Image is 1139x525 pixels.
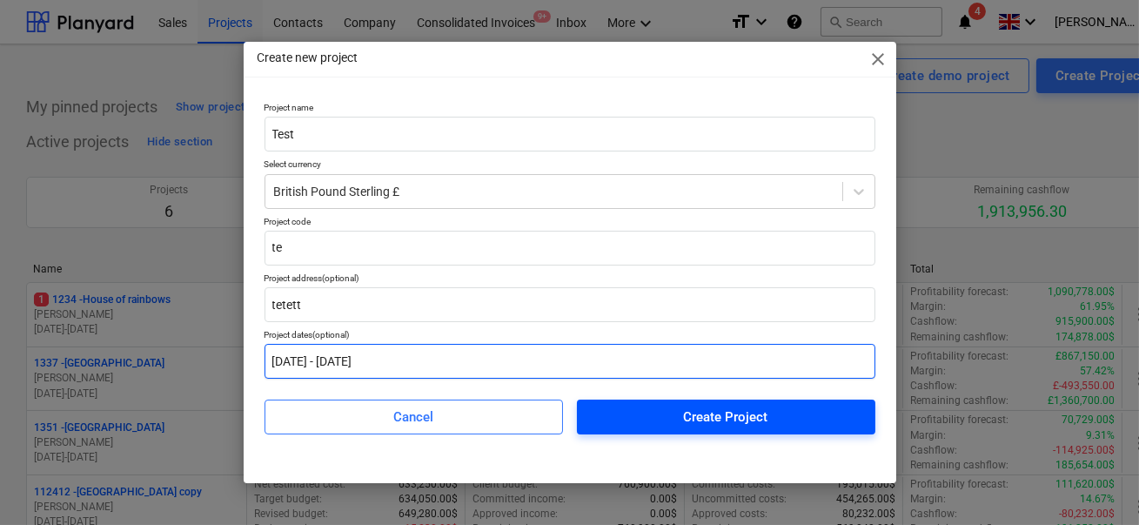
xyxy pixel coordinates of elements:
input: Enter project unique code [265,231,875,266]
input: Enter project name here [265,117,875,151]
iframe: Chat Widget [1052,441,1139,525]
p: Select currency [265,158,875,173]
div: Project address (optional) [265,273,875,284]
button: Cancel [265,400,563,434]
input: Click to set project dates [265,344,875,379]
p: Project name [265,102,875,117]
div: Project dates (optional) [265,329,875,340]
div: Cancel [393,406,433,428]
div: Create Project [684,406,768,428]
input: Enter project address here [265,287,875,322]
p: Project code [265,216,875,231]
span: close [868,49,889,70]
button: Create Project [577,400,875,434]
p: Create new project [258,49,358,67]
